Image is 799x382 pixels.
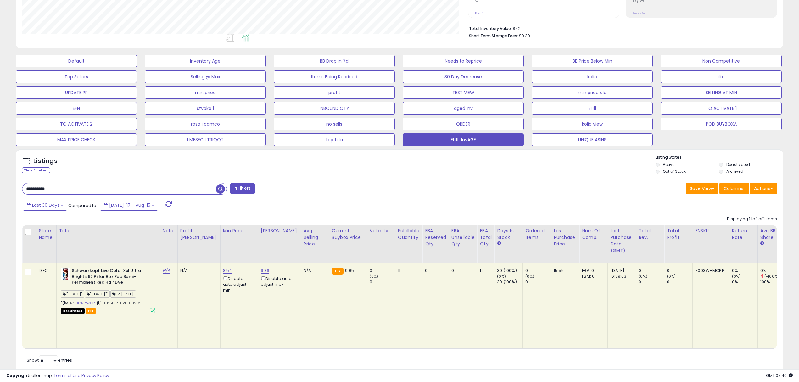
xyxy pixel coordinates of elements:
[145,102,266,115] button: stypka 1
[180,268,215,273] div: N/A
[661,102,782,115] button: TO ACTIVATE 1
[22,167,50,173] div: Clear All Filters
[16,86,137,99] button: UPDATE PP
[656,154,783,160] p: Listing States:
[274,70,395,83] button: Items Being Repriced
[686,183,718,194] button: Save View
[469,26,512,31] b: Total Inventory Value:
[223,267,232,274] a: 8.54
[639,279,664,285] div: 0
[223,228,255,234] div: Min Price
[519,33,530,39] span: $0.30
[261,228,298,234] div: [PERSON_NAME]
[16,55,137,67] button: Default
[760,268,786,273] div: 0%
[274,55,395,67] button: BB Drop in 7d
[532,70,653,83] button: kolio
[81,373,109,379] a: Privacy Policy
[370,274,378,279] small: (0%)
[497,268,522,273] div: 30 (100%)
[61,268,70,280] img: 41A-gR4beRL._SL40_.jpg
[54,373,81,379] a: Terms of Use
[332,228,364,241] div: Current Buybox Price
[145,118,266,130] button: rosa i camco
[732,228,755,241] div: Return Rate
[261,275,296,287] div: Disable auto adjust max
[633,11,645,15] small: Prev: N/A
[497,279,522,285] div: 30 (100%)
[332,268,344,275] small: FBA
[61,308,85,314] span: All listings that are unavailable for purchase on Amazon for any reason other than out-of-stock
[726,169,743,174] label: Archived
[370,279,395,285] div: 0
[274,86,395,99] button: profit
[469,33,518,38] b: Short Term Storage Fees:
[661,118,782,130] button: POD BUYBOXA
[16,102,137,115] button: EFN
[480,228,492,247] div: FBA Total Qty
[497,228,520,241] div: Days In Stock
[16,133,137,146] button: MAX PRICE CHECK
[274,102,395,115] button: INBOUND QTY
[639,268,664,273] div: 0
[61,290,85,298] span: ""[DATE]"
[610,268,631,279] div: [DATE] 16:39:03
[667,268,692,273] div: 0
[345,267,354,273] span: 9.85
[667,279,692,285] div: 0
[582,268,603,273] div: FBA: 0
[59,228,157,234] div: Title
[732,268,757,273] div: 0%
[274,133,395,146] button: top filtri
[145,70,266,83] button: Selling @ Max
[261,267,270,274] a: 9.86
[451,268,472,273] div: 0
[32,202,59,208] span: Last 30 Days
[532,118,653,130] button: kolio view
[403,118,524,130] button: ORDER
[732,279,757,285] div: 0%
[661,70,782,83] button: ilko
[145,86,266,99] button: min price
[719,183,749,194] button: Columns
[610,228,633,254] div: Last Purchase Date (GMT)
[96,301,141,306] span: | SKU: SL22-LIVE-092-x1
[451,228,475,247] div: FBA Unsellable Qty
[304,268,324,273] div: N/A
[180,228,218,241] div: Profit [PERSON_NAME]
[398,268,417,273] div: 11
[661,86,782,99] button: SELLING AT MIN
[72,268,148,287] b: Schwarzkopf Live Color Xxl Ultra Brights 92 Pillar Box Red Semi-Permanent Red Hair Dye
[109,202,150,208] span: [DATE]-17 - Aug-15
[582,273,603,279] div: FBM: 0
[163,228,175,234] div: Note
[145,133,266,146] button: 1 MESEC I TRIQQT
[6,373,29,379] strong: Copyright
[532,133,653,146] button: UNIQUE ASINS
[61,268,155,313] div: ASIN:
[764,274,779,279] small: (-100%)
[39,228,54,241] div: Store Name
[663,169,686,174] label: Out of Stock
[766,373,793,379] span: 2025-09-15 07:40 GMT
[33,157,58,166] h5: Listings
[163,267,170,274] a: N/A
[16,118,137,130] button: TO ACTIVATE 2
[27,357,72,363] span: Show: entries
[223,275,253,293] div: Disable auto adjust min
[639,228,662,241] div: Total Rev.
[403,102,524,115] button: aged inv
[403,70,524,83] button: 30 Day Decrease
[732,274,741,279] small: (0%)
[554,268,574,273] div: 15.55
[661,55,782,67] button: Non Competitive
[532,55,653,67] button: BB Price Below Min
[554,228,577,247] div: Last Purchase Price
[639,274,647,279] small: (0%)
[525,279,551,285] div: 0
[726,162,750,167] label: Deactivated
[497,274,506,279] small: (0%)
[724,185,743,192] span: Columns
[760,279,786,285] div: 100%
[760,228,783,241] div: Avg BB Share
